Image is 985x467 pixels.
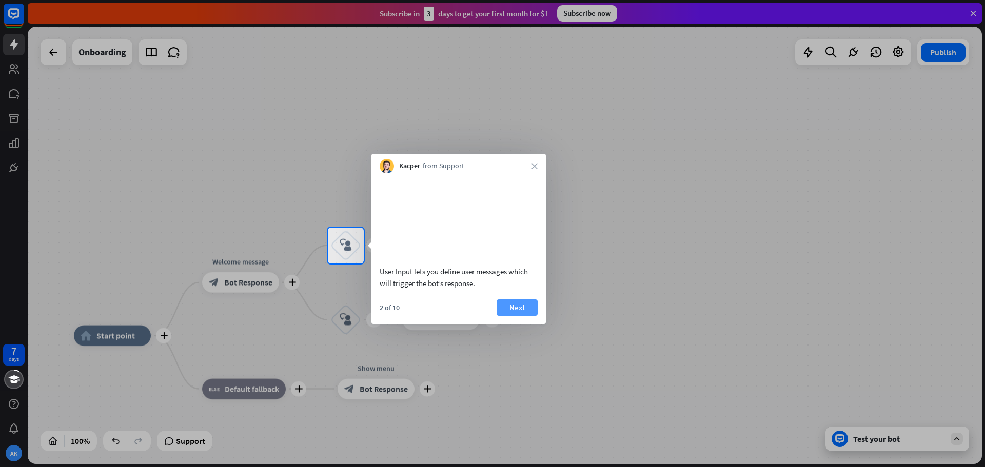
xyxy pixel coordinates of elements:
[340,239,352,252] i: block_user_input
[380,266,538,289] div: User Input lets you define user messages which will trigger the bot’s response.
[497,299,538,316] button: Next
[399,161,420,171] span: Kacper
[8,4,39,35] button: Open LiveChat chat widget
[531,163,538,169] i: close
[423,161,464,171] span: from Support
[380,303,400,312] div: 2 of 10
